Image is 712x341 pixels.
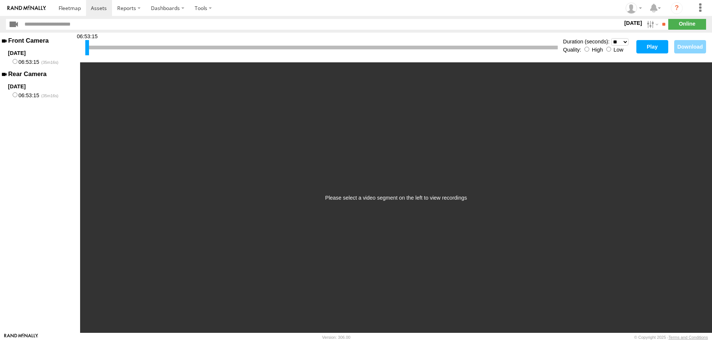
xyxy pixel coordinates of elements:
[325,195,467,201] div: Please select a video segment on the left to view recordings
[7,6,46,11] img: rand-logo.svg
[623,3,645,14] div: Randy Yohe
[13,59,17,64] input: 06:53:15
[4,334,38,341] a: Visit our Website
[671,2,683,14] i: ?
[592,47,603,53] label: High
[563,39,610,45] label: Duration (seconds):
[669,335,708,340] a: Terms and Conditions
[322,335,350,340] div: Version: 306.00
[623,19,643,27] label: [DATE]
[563,47,581,53] label: Quality:
[77,33,98,43] div: 06:53:15
[13,92,17,97] input: 06:53:15
[644,19,660,30] label: Search Filter Options
[614,47,623,53] label: Low
[634,335,708,340] div: © Copyright 2025 -
[636,40,668,53] button: Play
